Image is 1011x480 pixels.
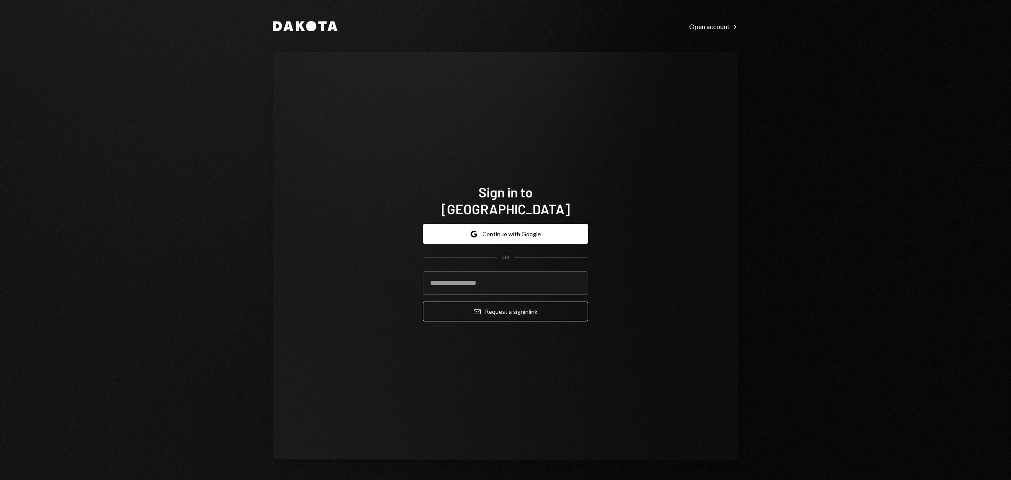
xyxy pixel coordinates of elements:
h1: Sign in to [GEOGRAPHIC_DATA] [423,183,588,217]
div: OR [502,254,509,261]
div: Open account [689,22,738,31]
button: Continue with Google [423,224,588,244]
a: Open account [689,22,738,31]
button: Request a signinlink [423,302,588,321]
